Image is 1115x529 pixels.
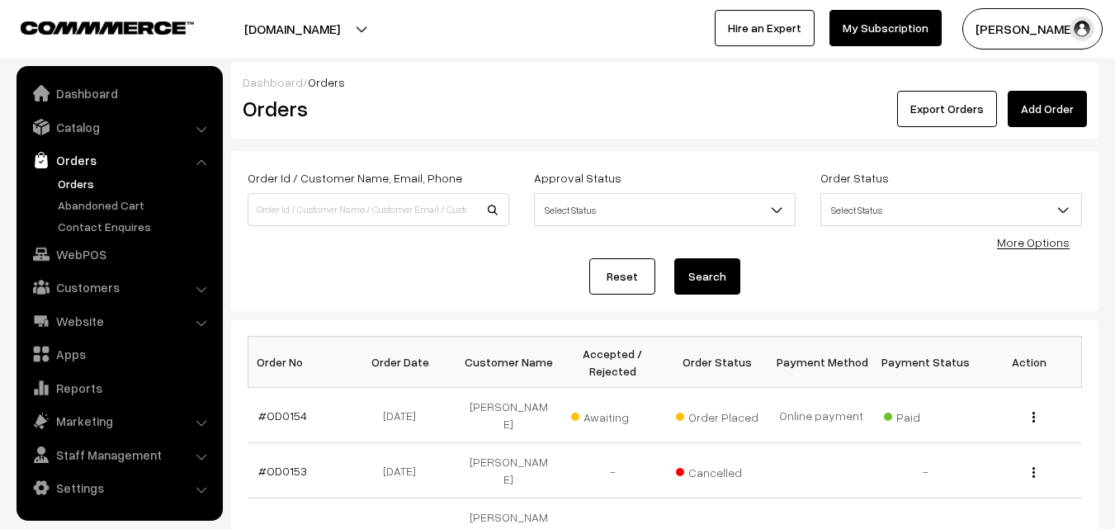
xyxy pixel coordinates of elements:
td: - [560,443,664,498]
img: Menu [1032,412,1035,423]
a: Dashboard [21,78,217,108]
th: Order No [248,337,352,388]
button: Search [674,258,740,295]
th: Accepted / Rejected [560,337,664,388]
td: [PERSON_NAME] [456,443,560,498]
a: Hire an Expert [715,10,815,46]
span: Cancelled [676,460,758,481]
span: Select Status [535,196,795,224]
a: More Options [997,235,1070,249]
th: Order Date [352,337,456,388]
a: Contact Enquires [54,218,217,235]
td: [PERSON_NAME] [456,388,560,443]
h2: Orders [243,96,508,121]
a: Orders [21,145,217,175]
th: Payment Status [873,337,977,388]
button: [DOMAIN_NAME] [187,8,398,50]
td: - [873,443,977,498]
a: Marketing [21,406,217,436]
img: Menu [1032,467,1035,478]
a: Reset [589,258,655,295]
a: WebPOS [21,239,217,269]
label: Approval Status [534,169,621,187]
a: Staff Management [21,440,217,470]
img: COMMMERCE [21,21,194,34]
a: COMMMERCE [21,17,165,36]
span: Select Status [820,193,1082,226]
td: Online payment [769,388,873,443]
img: user [1070,17,1094,41]
th: Customer Name [456,337,560,388]
span: Awaiting [571,404,654,426]
label: Order Id / Customer Name, Email, Phone [248,169,462,187]
a: Customers [21,272,217,302]
span: Orders [308,75,345,89]
a: Catalog [21,112,217,142]
a: Reports [21,373,217,403]
a: Orders [54,175,217,192]
a: Settings [21,473,217,503]
span: Order Placed [676,404,758,426]
a: #OD0153 [258,464,307,478]
span: Select Status [821,196,1081,224]
a: Abandoned Cart [54,196,217,214]
a: Website [21,306,217,336]
span: Select Status [534,193,796,226]
a: My Subscription [829,10,942,46]
label: Order Status [820,169,889,187]
button: Export Orders [897,91,997,127]
th: Payment Method [769,337,873,388]
div: / [243,73,1087,91]
a: Dashboard [243,75,303,89]
a: Apps [21,339,217,369]
a: Add Order [1008,91,1087,127]
th: Action [977,337,1081,388]
td: [DATE] [352,388,456,443]
input: Order Id / Customer Name / Customer Email / Customer Phone [248,193,509,226]
button: [PERSON_NAME] [962,8,1103,50]
th: Order Status [665,337,769,388]
td: [DATE] [352,443,456,498]
span: Paid [884,404,966,426]
a: #OD0154 [258,409,307,423]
